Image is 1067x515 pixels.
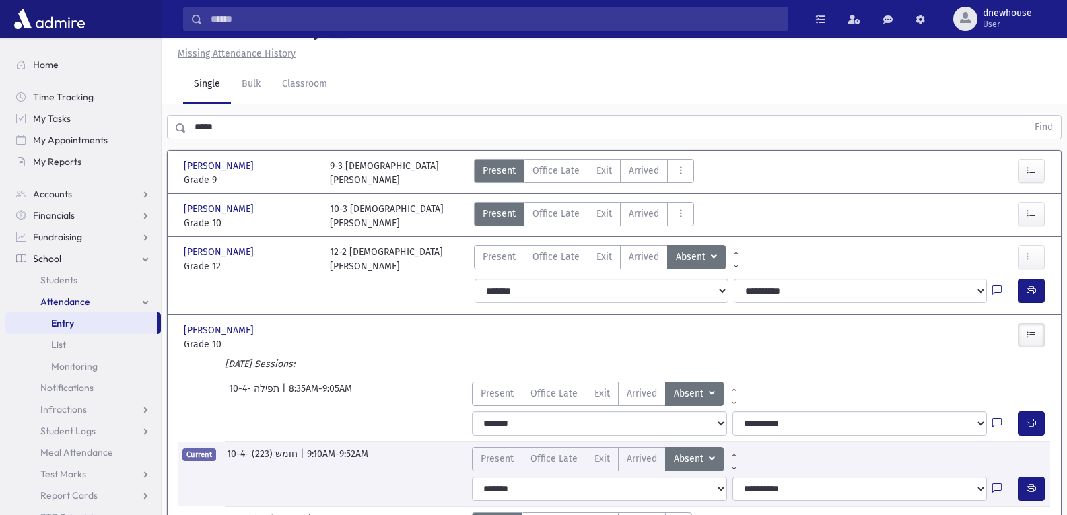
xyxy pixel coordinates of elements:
[532,164,580,178] span: Office Late
[665,382,724,406] button: Absent
[532,250,580,264] span: Office Late
[300,447,307,471] span: |
[33,209,75,221] span: Financials
[225,358,295,370] i: [DATE] Sessions:
[627,452,657,466] span: Arrived
[178,48,296,59] u: Missing Attendance History
[5,463,161,485] a: Test Marks
[33,59,59,71] span: Home
[33,252,61,265] span: School
[229,382,282,406] span: 10-4- תפילה
[5,291,161,312] a: Attendance
[483,164,516,178] span: Present
[51,317,74,329] span: Entry
[51,360,98,372] span: Monitoring
[184,245,256,259] span: [PERSON_NAME]
[227,447,300,471] span: 10-4- חומש (223)
[40,489,98,502] span: Report Cards
[629,250,659,264] span: Arrived
[596,250,612,264] span: Exit
[330,202,444,230] div: 10-3 [DEMOGRAPHIC_DATA] [PERSON_NAME]
[33,91,94,103] span: Time Tracking
[627,386,657,401] span: Arrived
[5,269,161,291] a: Students
[5,248,161,269] a: School
[5,151,161,172] a: My Reports
[483,250,516,264] span: Present
[40,425,96,437] span: Student Logs
[40,446,113,458] span: Meal Attendance
[184,173,316,187] span: Grade 9
[184,259,316,273] span: Grade 12
[474,202,694,230] div: AttTypes
[5,485,161,506] a: Report Cards
[51,339,66,351] span: List
[330,159,439,187] div: 9-3 [DEMOGRAPHIC_DATA] [PERSON_NAME]
[33,188,72,200] span: Accounts
[5,312,157,334] a: Entry
[667,245,726,269] button: Absent
[40,382,94,394] span: Notifications
[676,250,708,265] span: Absent
[530,452,578,466] span: Office Late
[483,207,516,221] span: Present
[5,86,161,108] a: Time Tracking
[330,245,443,273] div: 12-2 [DEMOGRAPHIC_DATA] [PERSON_NAME]
[11,5,88,32] img: AdmirePro
[33,231,82,243] span: Fundraising
[665,447,724,471] button: Absent
[724,382,745,392] a: All Prior
[33,112,71,125] span: My Tasks
[282,382,289,406] span: |
[40,274,77,286] span: Students
[594,452,610,466] span: Exit
[472,447,745,471] div: AttTypes
[474,245,726,273] div: AttTypes
[5,355,161,377] a: Monitoring
[182,448,216,461] span: Current
[172,48,296,59] a: Missing Attendance History
[532,207,580,221] span: Office Late
[1027,116,1061,139] button: Find
[40,468,86,480] span: Test Marks
[481,452,514,466] span: Present
[307,447,368,471] span: 9:10AM-9:52AM
[5,442,161,463] a: Meal Attendance
[481,386,514,401] span: Present
[5,420,161,442] a: Student Logs
[596,207,612,221] span: Exit
[5,108,161,129] a: My Tasks
[40,296,90,308] span: Attendance
[289,382,352,406] span: 8:35AM-9:05AM
[474,159,694,187] div: AttTypes
[983,8,1032,19] span: dnewhouse
[629,207,659,221] span: Arrived
[231,66,271,104] a: Bulk
[724,392,745,403] a: All Later
[5,183,161,205] a: Accounts
[594,386,610,401] span: Exit
[983,19,1032,30] span: User
[33,156,81,168] span: My Reports
[40,403,87,415] span: Infractions
[184,202,256,216] span: [PERSON_NAME]
[472,382,745,406] div: AttTypes
[674,452,706,467] span: Absent
[5,377,161,399] a: Notifications
[183,66,231,104] a: Single
[629,164,659,178] span: Arrived
[184,216,316,230] span: Grade 10
[33,134,108,146] span: My Appointments
[5,54,161,75] a: Home
[530,386,578,401] span: Office Late
[5,334,161,355] a: List
[5,205,161,226] a: Financials
[5,226,161,248] a: Fundraising
[184,337,316,351] span: Grade 10
[5,399,161,420] a: Infractions
[5,129,161,151] a: My Appointments
[271,66,338,104] a: Classroom
[203,7,788,31] input: Search
[596,164,612,178] span: Exit
[184,323,256,337] span: [PERSON_NAME]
